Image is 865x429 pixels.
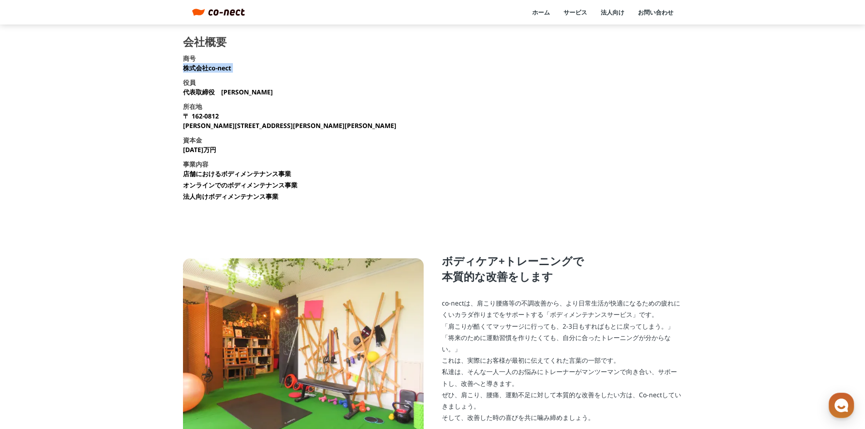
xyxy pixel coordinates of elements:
[442,253,682,284] p: ボディケア+トレーニングで 本質的な改善をします
[442,297,682,423] p: co-nectは、肩こり腰痛等の不調改善から、より日常生活が快適になるための疲れにくいカラダ作りまでをサポートする「ボディメンテナンスサービス」です。 「肩こりが酷くてマッサージに行っても、2-...
[23,301,40,309] span: ホーム
[601,8,624,16] a: 法人向け
[532,8,550,16] a: ホーム
[638,8,673,16] a: お問い合わせ
[183,135,202,145] h3: 資本金
[183,169,291,178] li: 店舗におけるボディメンテナンス事業
[183,159,208,169] h3: 事業内容
[183,102,202,111] h3: 所在地
[117,288,174,311] a: 設定
[183,36,227,47] h2: 会社概要
[3,288,60,311] a: ホーム
[183,54,196,63] h3: 商号
[60,288,117,311] a: チャット
[140,301,151,309] span: 設定
[183,145,216,154] p: [DATE]万円
[183,78,196,87] h3: 役員
[78,302,99,309] span: チャット
[183,111,396,130] p: 〒 162-0812 [PERSON_NAME][STREET_ADDRESS][PERSON_NAME][PERSON_NAME]
[183,180,297,190] li: オンラインでのボディメンテナンス事業
[183,192,278,201] li: 法人向けボディメンテナンス事業
[563,8,587,16] a: サービス
[183,63,231,73] p: 株式会社co-nect
[183,87,273,97] p: 代表取締役 [PERSON_NAME]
